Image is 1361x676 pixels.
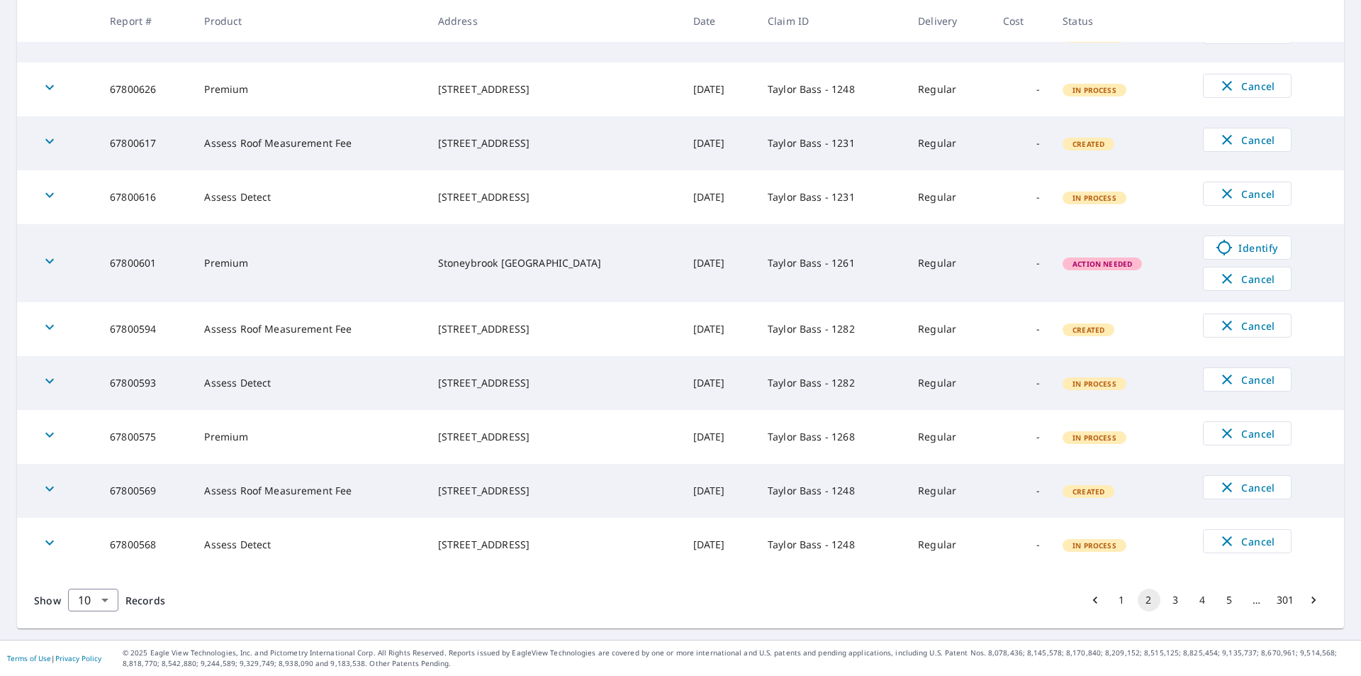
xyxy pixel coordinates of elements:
[682,170,756,224] td: [DATE]
[1064,487,1113,497] span: Created
[1245,593,1268,607] div: …
[1218,371,1277,388] span: Cancel
[1165,589,1187,611] button: Go to page 3
[68,580,118,620] div: 10
[125,594,165,607] span: Records
[1203,182,1292,206] button: Cancel
[682,302,756,356] td: [DATE]
[99,170,193,224] td: 67800616
[193,518,426,572] td: Assess Detect
[1219,589,1241,611] button: Go to page 5
[907,170,992,224] td: Regular
[682,116,756,170] td: [DATE]
[1272,589,1298,611] button: Go to page 301
[438,484,671,498] div: [STREET_ADDRESS]
[907,356,992,410] td: Regular
[756,410,907,464] td: Taylor Bass - 1268
[1082,589,1327,611] nav: pagination navigation
[438,136,671,150] div: [STREET_ADDRESS]
[1218,317,1277,334] span: Cancel
[992,170,1051,224] td: -
[756,356,907,410] td: Taylor Bass - 1282
[1064,193,1125,203] span: In Process
[682,224,756,302] td: [DATE]
[1218,270,1277,287] span: Cancel
[1064,85,1125,95] span: In Process
[1064,379,1125,389] span: In Process
[992,410,1051,464] td: -
[682,464,756,518] td: [DATE]
[1218,479,1277,496] span: Cancel
[907,518,992,572] td: Regular
[99,356,193,410] td: 67800593
[1203,128,1292,152] button: Cancel
[1203,74,1292,98] button: Cancel
[756,518,907,572] td: Taylor Bass - 1248
[438,376,671,390] div: [STREET_ADDRESS]
[1203,475,1292,499] button: Cancel
[1218,77,1277,94] span: Cancel
[123,648,1354,669] p: © 2025 Eagle View Technologies, Inc. and Pictometry International Corp. All Rights Reserved. Repo...
[992,116,1051,170] td: -
[193,62,426,116] td: Premium
[992,302,1051,356] td: -
[992,62,1051,116] td: -
[193,410,426,464] td: Premium
[7,654,101,663] p: |
[99,464,193,518] td: 67800569
[1203,236,1292,260] a: Identify
[1064,325,1113,335] span: Created
[1064,139,1113,149] span: Created
[1203,421,1292,445] button: Cancel
[1111,589,1133,611] button: Go to page 1
[682,62,756,116] td: [DATE]
[193,116,426,170] td: Assess Roof Measurement Fee
[1064,541,1125,550] span: In Process
[682,410,756,464] td: [DATE]
[756,224,907,302] td: Taylor Bass - 1261
[907,62,992,116] td: Regular
[756,464,907,518] td: Taylor Bass - 1248
[907,116,992,170] td: Regular
[1084,589,1107,611] button: Go to previous page
[1212,239,1282,256] span: Identify
[1064,433,1125,443] span: In Process
[438,190,671,204] div: [STREET_ADDRESS]
[55,653,101,663] a: Privacy Policy
[193,464,426,518] td: Assess Roof Measurement Fee
[907,224,992,302] td: Regular
[193,224,426,302] td: Premium
[756,62,907,116] td: Taylor Bass - 1248
[1302,589,1325,611] button: Go to next page
[99,224,193,302] td: 67800601
[438,430,671,444] div: [STREET_ADDRESS]
[34,594,61,607] span: Show
[7,653,51,663] a: Terms of Use
[99,410,193,464] td: 67800575
[682,518,756,572] td: [DATE]
[992,224,1051,302] td: -
[193,302,426,356] td: Assess Roof Measurement Fee
[907,464,992,518] td: Regular
[99,62,193,116] td: 67800626
[68,589,118,611] div: Show 10 records
[1064,259,1141,269] span: Action Needed
[99,518,193,572] td: 67800568
[1203,367,1292,392] button: Cancel
[99,302,193,356] td: 67800594
[992,356,1051,410] td: -
[907,302,992,356] td: Regular
[438,322,671,336] div: [STREET_ADDRESS]
[992,518,1051,572] td: -
[992,464,1051,518] td: -
[756,170,907,224] td: Taylor Bass - 1231
[438,256,671,270] div: Stoneybrook [GEOGRAPHIC_DATA]
[1218,533,1277,550] span: Cancel
[1203,314,1292,338] button: Cancel
[99,116,193,170] td: 67800617
[1218,131,1277,148] span: Cancel
[438,82,671,96] div: [STREET_ADDRESS]
[1192,589,1214,611] button: Go to page 4
[193,170,426,224] td: Assess Detect
[438,538,671,552] div: [STREET_ADDRESS]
